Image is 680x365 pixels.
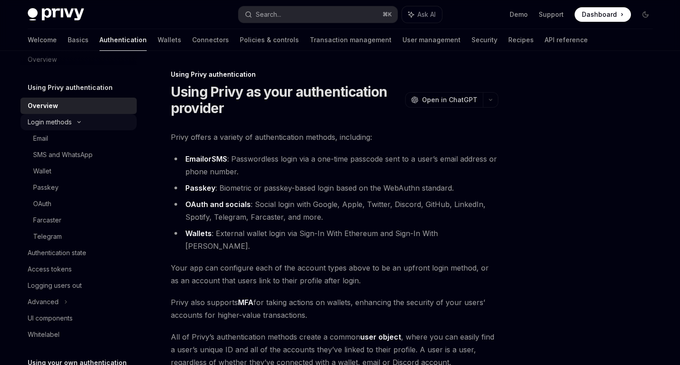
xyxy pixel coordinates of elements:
a: Welcome [28,29,57,51]
a: Passkey [185,183,215,193]
strong: or [185,154,227,164]
a: Transaction management [310,29,392,51]
div: SMS and WhatsApp [33,149,93,160]
span: Ask AI [417,10,436,19]
a: SMS [212,154,227,164]
div: Passkey [33,182,59,193]
li: : Passwordless login via a one-time passcode sent to a user’s email address or phone number. [171,153,498,178]
span: ⌘ K [382,11,392,18]
button: Open in ChatGPT [405,92,483,108]
div: Using Privy authentication [171,70,498,79]
li: : Biometric or passkey-based login based on the WebAuthn standard. [171,182,498,194]
button: Toggle dark mode [638,7,653,22]
a: Wallet [20,163,137,179]
button: Search...⌘K [238,6,397,23]
a: API reference [545,29,588,51]
a: SMS and WhatsApp [20,147,137,163]
div: Access tokens [28,264,72,275]
div: Wallet [33,166,51,177]
div: Telegram [33,231,62,242]
a: Telegram [20,228,137,245]
div: Advanced [28,296,59,307]
a: Wallets [185,229,212,238]
div: Email [33,133,48,144]
h5: Using Privy authentication [28,82,113,93]
a: Recipes [508,29,534,51]
a: user object [360,332,401,342]
a: Logging users out [20,277,137,294]
a: Basics [68,29,89,51]
a: Farcaster [20,212,137,228]
a: OAuth and socials [185,200,251,209]
a: OAuth [20,196,137,212]
span: Dashboard [582,10,617,19]
span: Your app can configure each of the account types above to be an upfront login method, or as an ac... [171,261,498,287]
div: UI components [28,313,73,324]
a: Overview [20,98,137,114]
li: : Social login with Google, Apple, Twitter, Discord, GitHub, LinkedIn, Spotify, Telegram, Farcast... [171,198,498,223]
a: Security [472,29,497,51]
a: Support [539,10,564,19]
button: Ask AI [402,6,442,23]
a: Authentication [99,29,147,51]
a: Email [185,154,204,164]
div: Overview [28,100,58,111]
a: Whitelabel [20,326,137,343]
div: OAuth [33,198,51,209]
li: : External wallet login via Sign-In With Ethereum and Sign-In With [PERSON_NAME]. [171,227,498,252]
a: Wallets [158,29,181,51]
a: User management [402,29,461,51]
div: Search... [256,9,281,20]
div: Logging users out [28,280,82,291]
span: Privy also supports for taking actions on wallets, enhancing the security of your users’ accounts... [171,296,498,321]
a: Authentication state [20,245,137,261]
a: MFA [238,298,253,307]
div: Authentication state [28,247,86,258]
a: Demo [510,10,528,19]
h1: Using Privy as your authentication provider [171,84,402,116]
a: Access tokens [20,261,137,277]
a: Dashboard [575,7,631,22]
a: Passkey [20,179,137,196]
img: dark logo [28,8,84,21]
div: Farcaster [33,215,61,226]
a: Policies & controls [240,29,299,51]
a: Email [20,130,137,147]
div: Login methods [28,117,72,128]
a: UI components [20,310,137,326]
div: Whitelabel [28,329,60,340]
span: Privy offers a variety of authentication methods, including: [171,131,498,143]
a: Connectors [192,29,229,51]
span: Open in ChatGPT [422,95,477,104]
